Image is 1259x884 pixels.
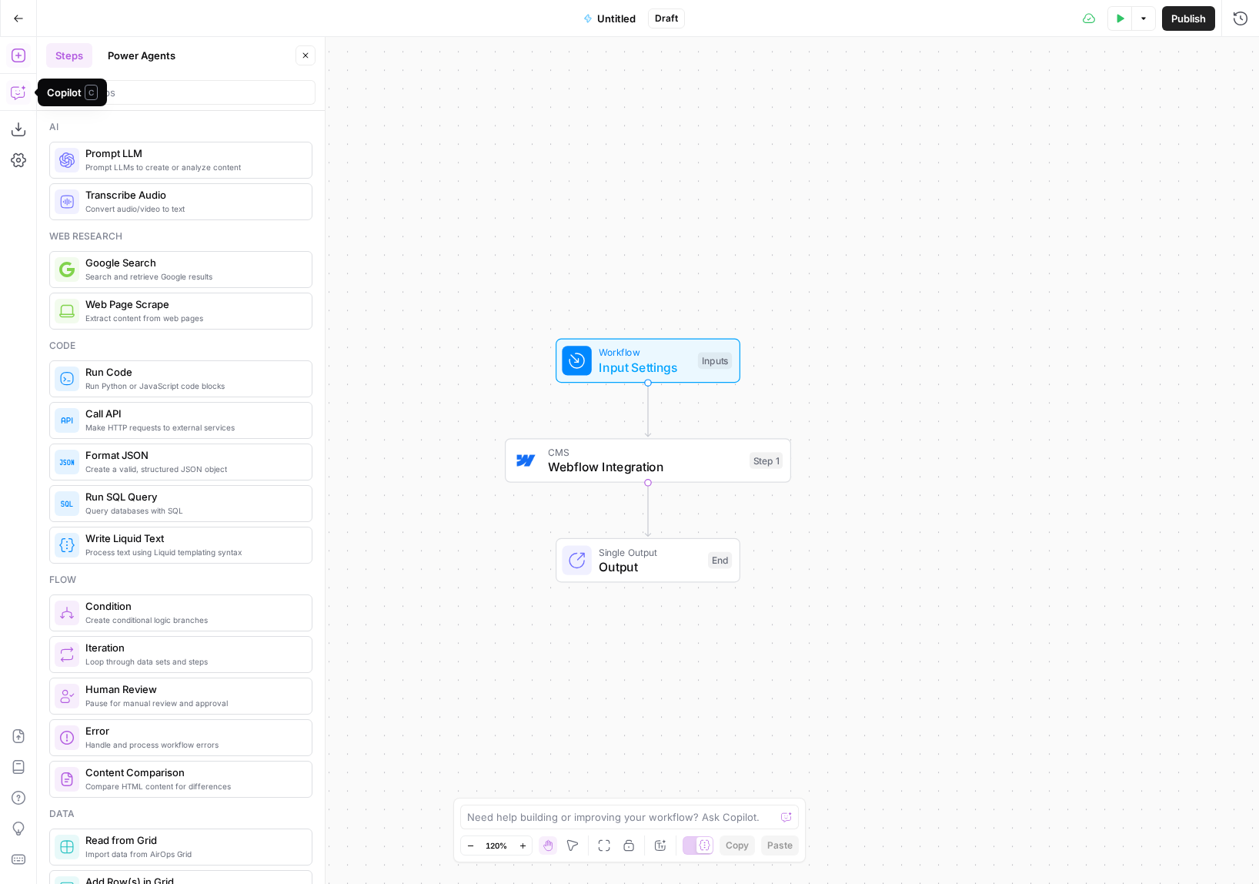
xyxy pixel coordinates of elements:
span: Run SQL Query [85,489,299,504]
button: Untitled [574,6,645,31]
span: Run Code [85,364,299,380]
span: Publish [1171,11,1206,26]
div: Ai [49,120,312,134]
span: Transcribe Audio [85,187,299,203]
span: Single Output [599,544,700,559]
span: Content Comparison [85,765,299,780]
button: Steps [46,43,92,68]
g: Edge from step_1 to end [645,483,650,537]
span: Process text using Liquid templating syntax [85,546,299,558]
span: Pause for manual review and approval [85,697,299,709]
div: Data [49,807,312,821]
span: Loop through data sets and steps [85,655,299,668]
span: Handle and process workflow errors [85,738,299,751]
div: Flow [49,573,312,587]
span: Prompt LLMs to create or analyze content [85,161,299,173]
input: Search steps [53,85,309,100]
span: Format JSON [85,447,299,463]
span: Draft [655,12,678,25]
div: WorkflowInput SettingsInputs [505,339,791,383]
span: Output [599,558,700,576]
span: Condition [85,598,299,614]
g: Edge from start to step_1 [645,383,650,437]
div: End [708,552,732,569]
span: Compare HTML content for differences [85,780,299,792]
span: Copy [726,839,749,852]
button: Publish [1162,6,1215,31]
span: Create conditional logic branches [85,614,299,626]
img: webflow-icon.webp [517,451,536,470]
div: Single OutputOutputEnd [505,538,791,583]
span: Untitled [597,11,636,26]
span: Create a valid, structured JSON object [85,463,299,475]
button: Paste [761,835,799,856]
span: Read from Grid [85,832,299,848]
span: Google Search [85,255,299,270]
button: Power Agents [99,43,185,68]
span: CMS [548,445,742,460]
span: Iteration [85,640,299,655]
span: Search and retrieve Google results [85,270,299,283]
span: Prompt LLM [85,146,299,161]
span: Extract content from web pages [85,312,299,324]
div: Code [49,339,312,353]
span: Convert audio/video to text [85,203,299,215]
div: Step 1 [750,452,783,469]
span: Webflow Integration [548,457,742,476]
div: Web research [49,229,312,243]
span: Write Liquid Text [85,531,299,546]
span: 120% [486,839,507,852]
img: vrinnnclop0vshvmafd7ip1g7ohf [59,772,75,787]
span: Workflow [599,345,690,360]
div: CMSWebflow IntegrationStep 1 [505,438,791,483]
span: Web Page Scrape [85,296,299,312]
span: Call API [85,406,299,421]
span: Human Review [85,681,299,697]
span: Query databases with SQL [85,504,299,517]
button: Copy [720,835,755,856]
span: Input Settings [599,358,690,377]
span: Make HTTP requests to external services [85,421,299,434]
span: Run Python or JavaScript code blocks [85,380,299,392]
span: Paste [767,839,793,852]
div: Inputs [698,353,732,370]
span: Error [85,723,299,738]
span: Import data from AirOps Grid [85,848,299,860]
